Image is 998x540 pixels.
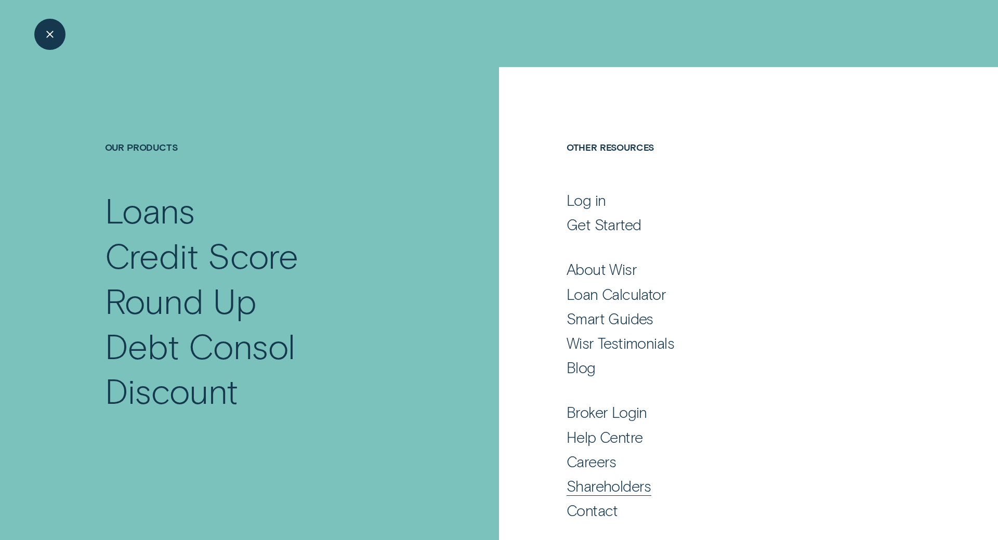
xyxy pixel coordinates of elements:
div: Round Up [105,278,257,323]
a: Get Started [567,215,892,234]
div: Log in [567,191,606,209]
a: Loans [105,188,427,233]
a: Smart Guides [567,309,892,328]
a: Contact [567,501,892,520]
div: Blog [567,358,596,377]
div: Shareholders [567,477,651,495]
h4: Other Resources [567,141,892,188]
div: Loan Calculator [567,285,666,304]
div: Careers [567,452,616,471]
a: About Wisr [567,260,892,279]
a: Help Centre [567,428,892,446]
div: Loans [105,188,195,233]
div: Contact [567,501,618,520]
div: Smart Guides [567,309,653,328]
a: Wisr Testimonials [567,334,892,352]
div: Wisr Testimonials [567,334,674,352]
a: Loan Calculator [567,285,892,304]
a: Debt Consol Discount [105,323,427,413]
a: Credit Score [105,233,427,278]
div: Get Started [567,215,641,234]
div: Help Centre [567,428,643,446]
a: Log in [567,191,892,209]
div: Credit Score [105,233,299,278]
a: Careers [567,452,892,471]
a: Broker Login [567,403,892,422]
a: Round Up [105,278,427,323]
h4: Our Products [105,141,427,188]
button: Close Menu [34,19,65,50]
div: About Wisr [567,260,637,279]
a: Blog [567,358,892,377]
div: Broker Login [567,403,647,422]
a: Shareholders [567,477,892,495]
